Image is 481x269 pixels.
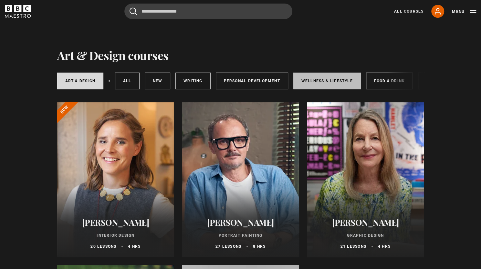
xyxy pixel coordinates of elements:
[175,73,210,89] a: Writing
[128,244,141,249] p: 4 hrs
[57,102,174,257] a: [PERSON_NAME] Interior Design 20 lessons 4 hrs New
[215,244,241,249] p: 27 lessons
[145,73,171,89] a: New
[378,244,391,249] p: 4 hrs
[5,5,31,18] svg: BBC Maestro
[182,102,299,257] a: [PERSON_NAME] Portrait Painting 27 lessons 8 hrs
[65,233,167,238] p: Interior Design
[340,244,366,249] p: 21 lessons
[130,7,137,15] button: Submit the search query
[307,102,424,257] a: [PERSON_NAME] Graphic Design 21 lessons 4 hrs
[90,244,116,249] p: 20 lessons
[253,244,266,249] p: 8 hrs
[315,233,416,238] p: Graphic Design
[65,217,167,227] h2: [PERSON_NAME]
[190,233,291,238] p: Portrait Painting
[394,8,423,14] a: All Courses
[57,48,169,62] h1: Art & Design courses
[190,217,291,227] h2: [PERSON_NAME]
[216,73,288,89] a: Personal Development
[57,73,103,89] a: Art & Design
[315,217,416,227] h2: [PERSON_NAME]
[115,73,140,89] a: All
[293,73,361,89] a: Wellness & Lifestyle
[124,4,292,19] input: Search
[366,73,413,89] a: Food & Drink
[452,8,476,15] button: Toggle navigation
